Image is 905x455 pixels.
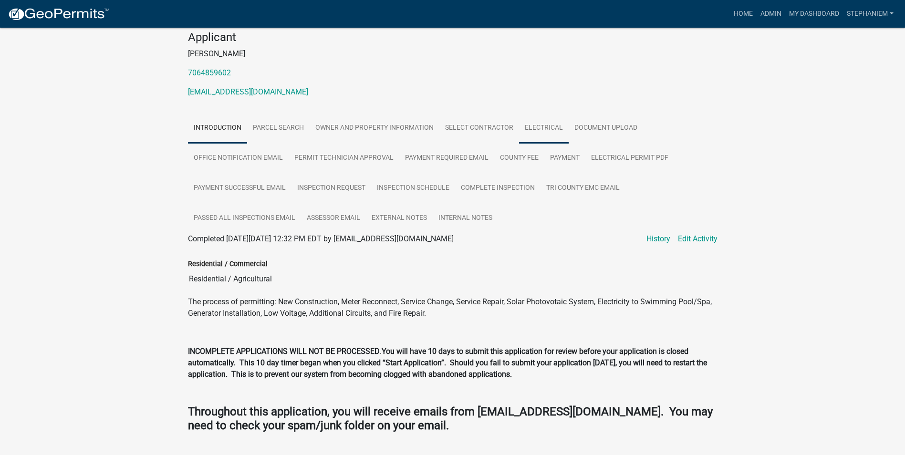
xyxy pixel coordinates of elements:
a: Parcel search [247,113,310,144]
span: Completed [DATE][DATE] 12:32 PM EDT by [EMAIL_ADDRESS][DOMAIN_NAME] [188,234,454,243]
a: Assessor Email [301,203,366,234]
a: Inspection Schedule [371,173,455,204]
a: Payment Required Email [399,143,494,174]
a: External Notes [366,203,433,234]
a: Owner and Property Information [310,113,439,144]
a: My Dashboard [785,5,843,23]
a: 7064859602 [188,68,231,77]
a: Edit Activity [678,233,718,245]
a: Admin [757,5,785,23]
a: Electrical [519,113,569,144]
a: Tri County EMC email [541,173,625,204]
label: Residential / Commercial [188,261,268,268]
strong: You will have 10 days to submit this application for review before your application is closed aut... [188,347,707,379]
a: Payment [544,143,585,174]
a: Payment Successful Email [188,173,291,204]
a: County Fee [494,143,544,174]
a: Document Upload [569,113,643,144]
a: History [646,233,670,245]
a: Electrical Permit PDF [585,143,674,174]
strong: INCOMPLETE APPLICATIONS WILL NOT BE PROCESSED [188,347,380,356]
a: Internal Notes [433,203,498,234]
p: . [188,346,718,380]
a: StephanieM [843,5,897,23]
h4: Applicant [188,31,718,44]
a: Passed All Inspections Email [188,203,301,234]
a: Permit Technician Approval [289,143,399,174]
a: Select contractor [439,113,519,144]
a: [EMAIL_ADDRESS][DOMAIN_NAME] [188,87,308,96]
p: [PERSON_NAME] [188,48,718,60]
a: Introduction [188,113,247,144]
strong: Throughout this application, you will receive emails from [EMAIL_ADDRESS][DOMAIN_NAME]. You may n... [188,405,713,432]
a: Inspection Request [291,173,371,204]
a: Home [730,5,757,23]
a: Office Notification Email [188,143,289,174]
a: Complete Inspection [455,173,541,204]
p: The process of permitting: New Construction, Meter Reconnect, Service Change, Service Repair, Sol... [188,296,718,319]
